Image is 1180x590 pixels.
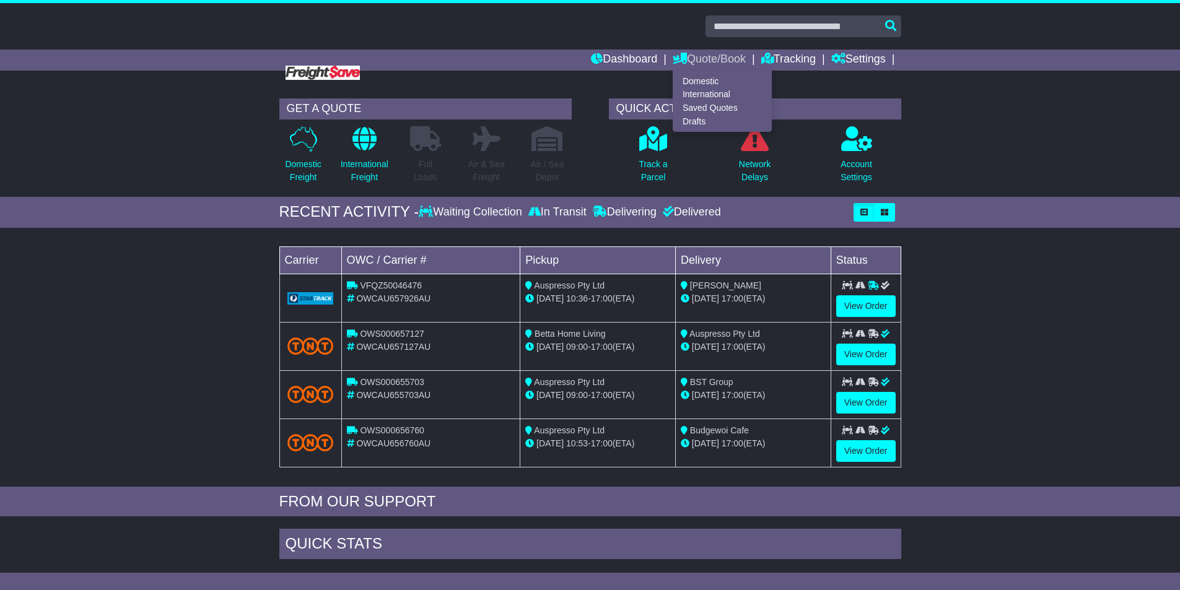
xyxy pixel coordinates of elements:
a: Quote/Book [673,50,746,71]
div: Quote/Book [673,71,772,132]
span: Auspresso Pty Ltd [534,377,605,387]
span: 09:00 [566,342,588,352]
a: InternationalFreight [340,126,389,191]
div: GET A QUOTE [279,98,572,119]
p: Air & Sea Freight [468,158,505,184]
span: 17:00 [591,342,613,352]
div: - (ETA) [525,341,670,354]
span: 10:53 [566,438,588,448]
span: [DATE] [692,293,719,303]
p: Network Delays [739,158,771,184]
span: [DATE] [536,390,564,400]
img: GetCarrierServiceLogo [287,292,334,305]
p: International Freight [341,158,388,184]
div: Quick Stats [279,529,901,562]
td: OWC / Carrier # [341,246,520,274]
p: Account Settings [841,158,872,184]
span: Auspresso Pty Ltd [534,280,605,290]
span: 17:00 [591,293,613,303]
td: Delivery [675,246,831,274]
div: - (ETA) [525,292,670,305]
div: (ETA) [681,437,826,450]
span: OWCAU657127AU [356,342,430,352]
span: Auspresso Pty Ltd [689,329,760,339]
span: [PERSON_NAME] [690,280,761,290]
span: [DATE] [536,293,564,303]
a: DomesticFreight [284,126,321,191]
a: AccountSettings [840,126,873,191]
a: International [673,88,771,102]
img: TNT_Domestic.png [287,434,334,451]
div: In Transit [525,206,590,219]
span: OWS000657127 [360,329,424,339]
span: [DATE] [536,438,564,448]
td: Carrier [279,246,341,274]
p: Air / Sea Depot [531,158,564,184]
span: BST Group [690,377,733,387]
span: [DATE] [692,438,719,448]
span: [DATE] [536,342,564,352]
img: TNT_Domestic.png [287,386,334,402]
div: RECENT ACTIVITY - [279,203,419,221]
span: OWCAU655703AU [356,390,430,400]
a: Drafts [673,115,771,128]
div: QUICK ACTIONS [609,98,901,119]
div: - (ETA) [525,389,670,402]
span: OWS000655703 [360,377,424,387]
img: TNT_Domestic.png [287,337,334,354]
span: Auspresso Pty Ltd [534,425,605,435]
a: View Order [836,392,896,414]
span: 17:00 [722,438,743,448]
p: Track a Parcel [639,158,667,184]
p: Domestic Freight [285,158,321,184]
img: Freight Save [286,66,360,80]
span: 17:00 [591,438,613,448]
div: Delivered [660,206,721,219]
span: 10:36 [566,293,588,303]
a: View Order [836,295,896,317]
span: OWCAU656760AU [356,438,430,448]
a: Saved Quotes [673,102,771,115]
a: Track aParcel [638,126,668,191]
div: (ETA) [681,389,826,402]
div: Waiting Collection [419,206,525,219]
span: 17:00 [722,390,743,400]
div: Delivering [590,206,660,219]
span: 17:00 [722,293,743,303]
a: View Order [836,344,896,365]
span: VFQZ50046476 [360,280,422,290]
span: 17:00 [591,390,613,400]
td: Status [831,246,901,274]
div: (ETA) [681,341,826,354]
a: NetworkDelays [738,126,771,191]
span: Betta Home Living [535,329,605,339]
span: [DATE] [692,342,719,352]
a: Dashboard [591,50,657,71]
a: Tracking [761,50,816,71]
span: [DATE] [692,390,719,400]
div: (ETA) [681,292,826,305]
span: 09:00 [566,390,588,400]
span: OWS000656760 [360,425,424,435]
a: View Order [836,440,896,462]
p: Full Loads [410,158,441,184]
span: Budgewoi Cafe [690,425,749,435]
div: FROM OUR SUPPORT [279,493,901,511]
td: Pickup [520,246,676,274]
div: - (ETA) [525,437,670,450]
span: 17:00 [722,342,743,352]
a: Domestic [673,74,771,88]
a: Settings [831,50,886,71]
span: OWCAU657926AU [356,293,430,303]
